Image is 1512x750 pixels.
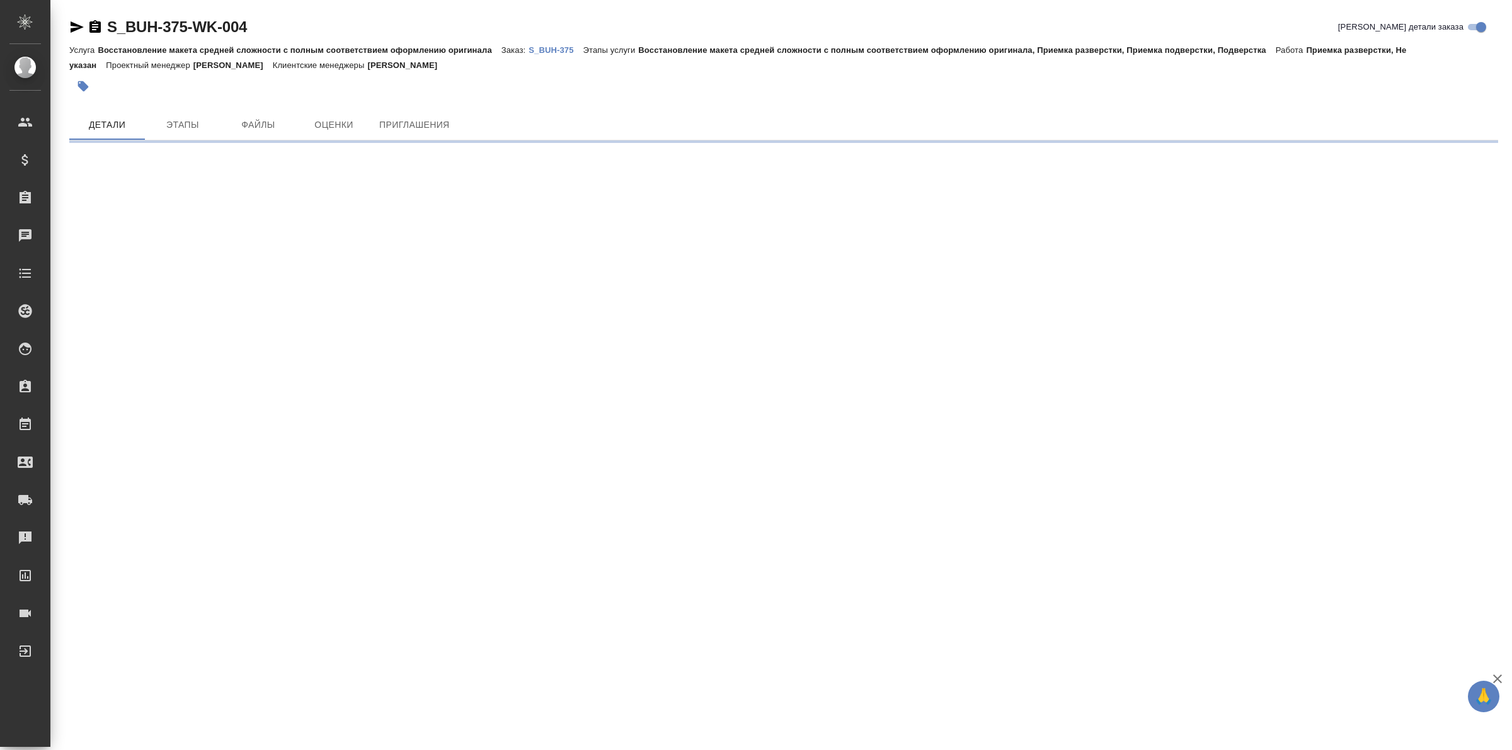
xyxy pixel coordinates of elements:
[529,44,583,55] a: S_BUH-375
[638,45,1275,55] p: Восстановление макета средней сложности с полным соответствием оформлению оригинала, Приемка разв...
[88,20,103,35] button: Скопировать ссылку
[501,45,529,55] p: Заказ:
[1473,683,1494,710] span: 🙏
[367,60,447,70] p: [PERSON_NAME]
[1468,681,1499,712] button: 🙏
[107,18,247,35] a: S_BUH-375-WK-004
[273,60,368,70] p: Клиентские менеджеры
[69,20,84,35] button: Скопировать ссылку для ЯМессенджера
[228,117,289,133] span: Файлы
[1276,45,1307,55] p: Работа
[379,117,450,133] span: Приглашения
[106,60,193,70] p: Проектный менеджер
[529,45,583,55] p: S_BUH-375
[69,72,97,100] button: Добавить тэг
[193,60,273,70] p: [PERSON_NAME]
[583,45,639,55] p: Этапы услуги
[304,117,364,133] span: Оценки
[98,45,501,55] p: Восстановление макета средней сложности с полным соответствием оформлению оригинала
[1338,21,1463,33] span: [PERSON_NAME] детали заказа
[69,45,98,55] p: Услуга
[77,117,137,133] span: Детали
[152,117,213,133] span: Этапы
